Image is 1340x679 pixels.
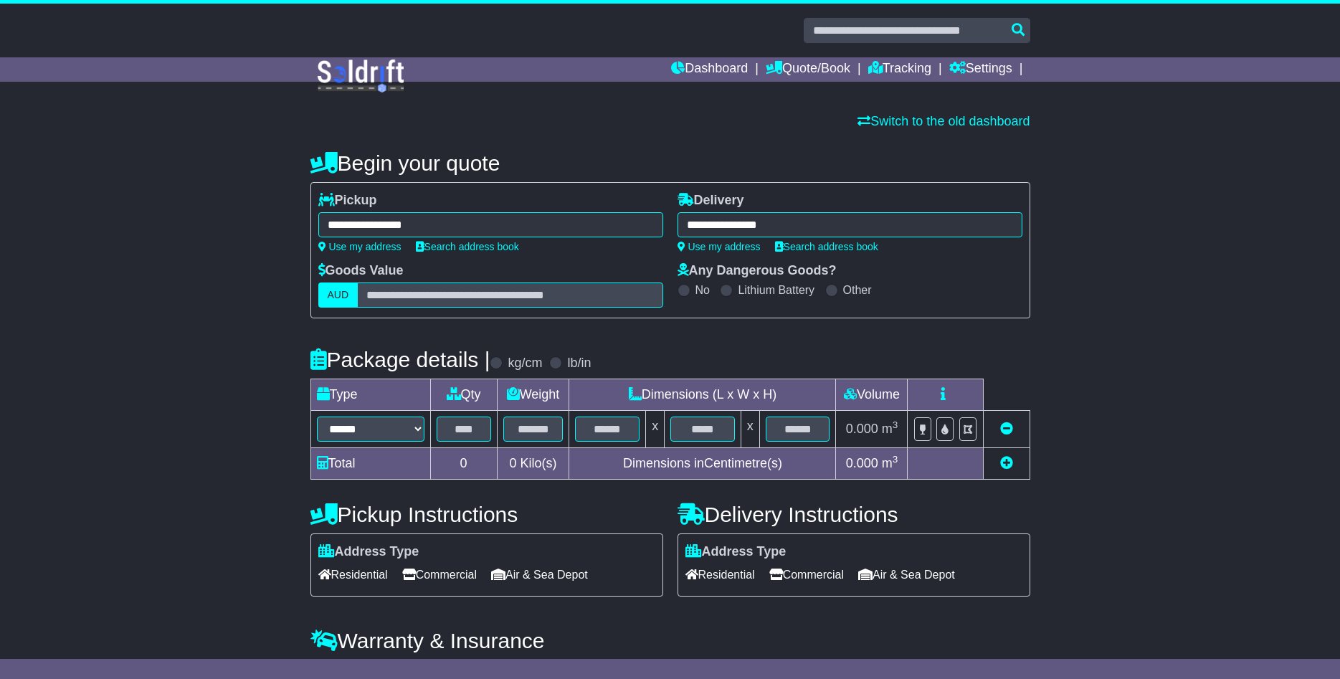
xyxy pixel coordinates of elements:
sup: 3 [893,454,898,465]
span: Residential [685,564,755,586]
label: Address Type [318,544,419,560]
td: x [646,411,665,448]
a: Use my address [318,241,401,252]
h4: Begin your quote [310,151,1030,175]
a: Add new item [1000,456,1013,470]
span: Commercial [769,564,844,586]
a: Dashboard [671,57,748,82]
td: x [741,411,759,448]
label: AUD [318,282,358,308]
span: m [882,422,898,436]
h4: Delivery Instructions [678,503,1030,526]
label: Address Type [685,544,787,560]
td: Dimensions (L x W x H) [569,379,836,411]
span: m [882,456,898,470]
h4: Package details | [310,348,490,371]
td: Weight [497,379,569,411]
label: Lithium Battery [738,283,814,297]
a: Use my address [678,241,761,252]
span: Air & Sea Depot [858,564,955,586]
span: 0.000 [846,456,878,470]
h4: Pickup Instructions [310,503,663,526]
label: Other [843,283,872,297]
a: Remove this item [1000,422,1013,436]
label: Delivery [678,193,744,209]
label: Any Dangerous Goods? [678,263,837,279]
h4: Warranty & Insurance [310,629,1030,652]
td: 0 [430,448,497,480]
a: Tracking [868,57,931,82]
label: No [695,283,710,297]
span: Commercial [402,564,477,586]
span: Residential [318,564,388,586]
label: Pickup [318,193,377,209]
td: Total [310,448,430,480]
label: Goods Value [318,263,404,279]
label: kg/cm [508,356,542,371]
td: Kilo(s) [497,448,569,480]
sup: 3 [893,419,898,430]
a: Search address book [416,241,519,252]
span: 0.000 [846,422,878,436]
span: 0 [509,456,516,470]
td: Qty [430,379,497,411]
span: Air & Sea Depot [491,564,588,586]
a: Quote/Book [766,57,850,82]
td: Volume [836,379,908,411]
td: Type [310,379,430,411]
label: lb/in [567,356,591,371]
td: Dimensions in Centimetre(s) [569,448,836,480]
a: Switch to the old dashboard [857,114,1030,128]
a: Search address book [775,241,878,252]
a: Settings [949,57,1012,82]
